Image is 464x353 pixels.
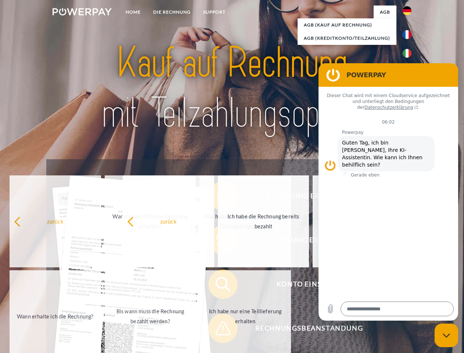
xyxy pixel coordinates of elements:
[70,35,394,141] img: title-powerpay_de.svg
[222,211,305,231] div: Ich habe die Rechnung bereits bezahlt
[435,324,458,347] iframe: Schaltfläche zum Öffnen des Messaging-Fensters; Konversation läuft
[197,6,232,19] a: SUPPORT
[127,216,210,226] div: zurück
[208,314,399,343] button: Rechnungsbeanstandung
[219,314,399,343] span: Rechnungsbeanstandung
[53,8,112,15] img: logo-powerpay-white.svg
[119,6,147,19] a: Home
[219,270,399,299] span: Konto einsehen
[403,30,411,39] img: fr
[319,63,458,321] iframe: Messaging-Fenster
[374,6,396,19] a: agb
[147,6,197,19] a: DIE RECHNUNG
[14,216,97,226] div: zurück
[109,306,192,326] div: Bis wann muss die Rechnung bezahlt werden?
[109,211,192,231] div: Warum habe ich eine Rechnung erhalten?
[208,270,399,299] button: Konto einsehen
[298,18,396,32] a: AGB (Kauf auf Rechnung)
[403,49,411,58] img: it
[317,211,400,231] div: [PERSON_NAME] wurde retourniert
[298,32,396,45] a: AGB (Kreditkonto/Teilzahlung)
[14,311,97,321] div: Wann erhalte ich die Rechnung?
[204,306,287,326] div: Ich habe nur eine Teillieferung erhalten
[403,6,411,15] img: de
